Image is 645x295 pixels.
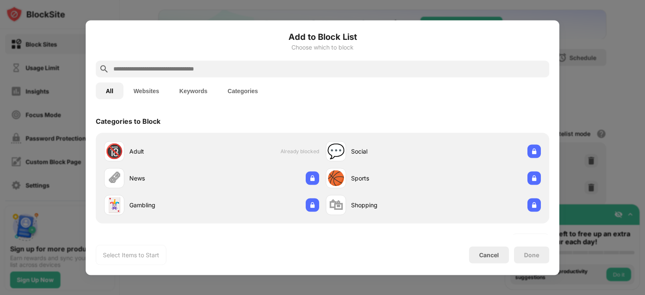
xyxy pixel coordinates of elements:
[351,174,433,183] div: Sports
[105,143,123,160] div: 🔞
[281,148,319,154] span: Already blocked
[96,44,549,50] div: Choose which to block
[524,251,539,258] div: Done
[105,196,123,214] div: 🃏
[96,82,123,99] button: All
[123,82,169,99] button: Websites
[351,147,433,156] div: Social
[218,82,268,99] button: Categories
[351,201,433,209] div: Shopping
[129,174,212,183] div: News
[479,251,499,258] div: Cancel
[129,201,212,209] div: Gambling
[129,147,212,156] div: Adult
[169,82,218,99] button: Keywords
[329,196,343,214] div: 🛍
[96,117,160,125] div: Categories to Block
[96,30,549,43] h6: Add to Block List
[327,170,345,187] div: 🏀
[327,143,345,160] div: 💬
[103,251,159,259] div: Select Items to Start
[107,170,121,187] div: 🗞
[99,64,109,74] img: search.svg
